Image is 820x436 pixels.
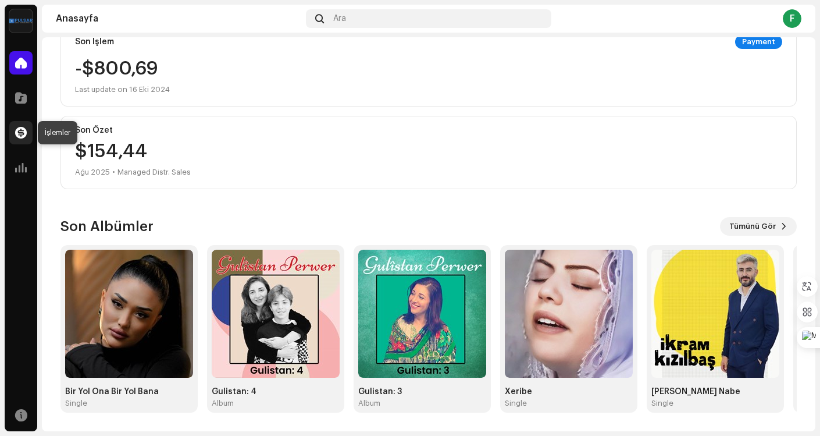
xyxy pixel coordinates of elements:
div: Last update on 16 Eki 2024 [75,83,170,97]
div: Payment [735,35,782,49]
img: 1d909f33-8adb-44d9-b6ff-0c4a74f07395 [212,250,340,378]
div: Bir Yol Ona Bir Yol Bana [65,387,193,396]
div: Single [65,399,87,408]
span: Tümünü Gör [729,215,776,238]
div: Album [358,399,380,408]
div: • [112,165,115,179]
div: Son Özet [75,126,782,135]
img: 1d4ab021-3d3a-477c-8d2a-5ac14ed14e8d [9,9,33,33]
div: Gulistan: 3 [358,387,486,396]
div: Xeribe [505,387,633,396]
img: b8e9820b-ef7f-42e5-881c-cccdc90a88ef [505,250,633,378]
div: Anasayfa [56,14,301,23]
div: F [783,9,801,28]
h3: Son Albümler [60,217,154,236]
button: Tümünü Gör [720,217,797,236]
div: Son İşlem [75,37,114,47]
img: abf130f5-01d5-4477-91c6-1f62a8f08aa9 [651,250,779,378]
div: Gulistan: 4 [212,387,340,396]
div: [PERSON_NAME] Nabe [651,387,779,396]
div: Single [651,399,673,408]
span: Ara [333,14,346,23]
div: Ağu 2025 [75,165,110,179]
div: Managed Distr. Sales [117,165,191,179]
img: cdf3a826-8255-429a-ad4c-7f12ec7d5e21 [65,250,193,378]
img: fabe83d8-cf02-42e8-977d-91b731d57ca5 [358,250,486,378]
div: Album [212,399,234,408]
re-o-card-value: Son Özet [60,116,797,189]
div: Single [505,399,527,408]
